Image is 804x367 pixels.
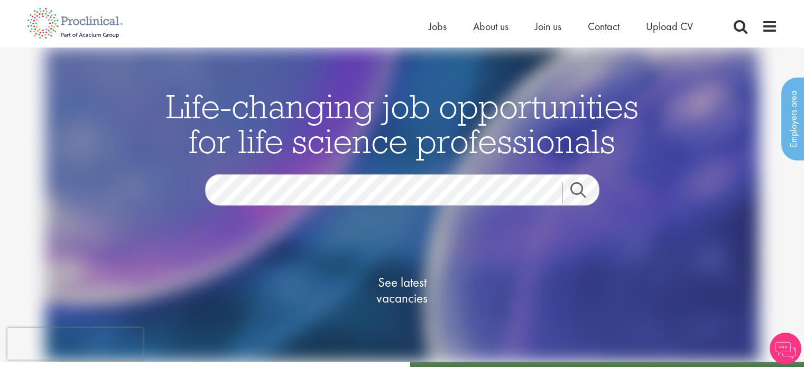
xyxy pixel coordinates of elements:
[646,20,693,33] a: Upload CV
[7,328,143,360] iframe: reCAPTCHA
[770,333,801,364] img: Chatbot
[349,275,455,306] span: See latest vacancies
[473,20,509,33] a: About us
[45,48,760,362] img: candidate home
[166,85,639,162] span: Life-changing job opportunities for life science professionals
[535,20,561,33] a: Join us
[429,20,447,33] a: Jobs
[588,20,620,33] a: Contact
[349,232,455,349] a: See latestvacancies
[562,182,607,203] a: Job search submit button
